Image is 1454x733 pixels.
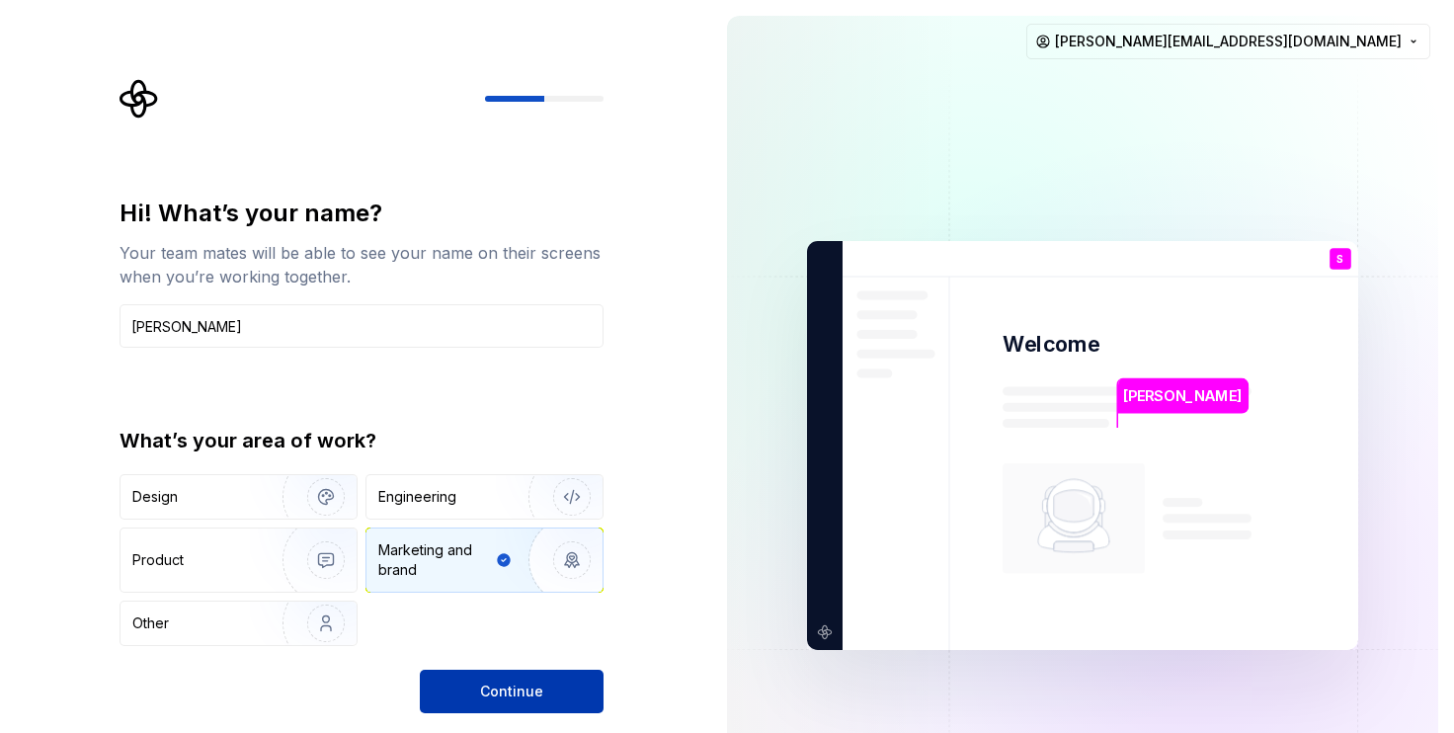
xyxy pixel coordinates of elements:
[132,613,169,633] div: Other
[1026,24,1430,59] button: [PERSON_NAME][EMAIL_ADDRESS][DOMAIN_NAME]
[120,304,604,348] input: Han Solo
[480,682,543,701] span: Continue
[378,540,492,580] div: Marketing and brand
[420,670,604,713] button: Continue
[1003,330,1099,359] p: Welcome
[120,79,159,119] svg: Supernova Logo
[132,550,184,570] div: Product
[132,487,178,507] div: Design
[1055,32,1402,51] span: [PERSON_NAME][EMAIL_ADDRESS][DOMAIN_NAME]
[120,241,604,288] div: Your team mates will be able to see your name on their screens when you’re working together.
[120,427,604,454] div: What’s your area of work?
[1123,385,1242,407] p: [PERSON_NAME]
[378,487,456,507] div: Engineering
[120,198,604,229] div: Hi! What’s your name?
[1336,254,1343,265] p: S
